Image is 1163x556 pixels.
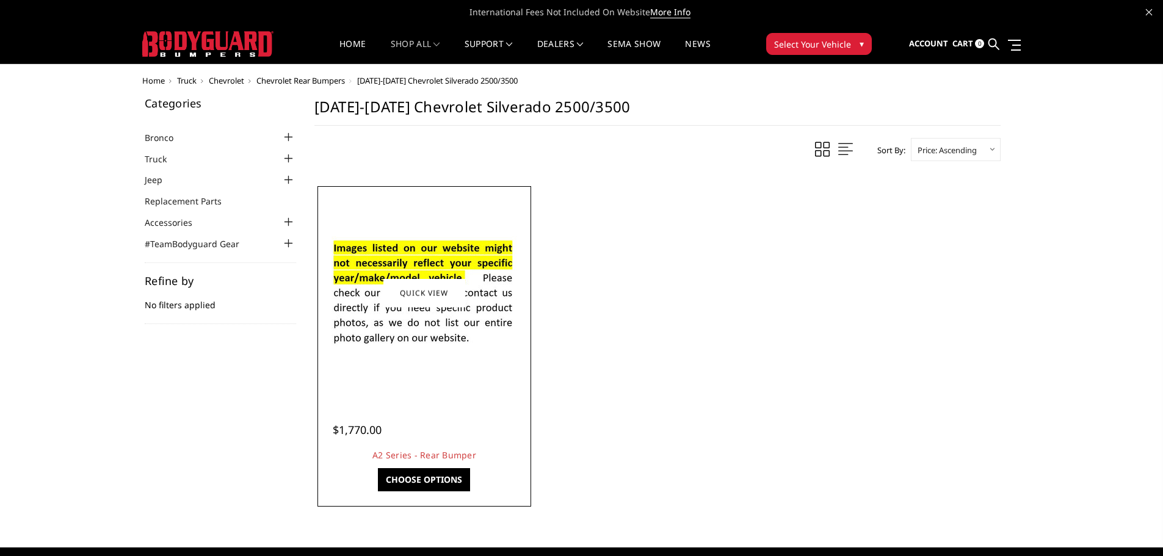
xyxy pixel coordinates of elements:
[314,98,1001,126] h1: [DATE]-[DATE] Chevrolet Silverado 2500/3500
[177,75,197,86] a: Truck
[333,422,382,437] span: $1,770.00
[465,40,513,63] a: Support
[145,131,189,144] a: Bronco
[145,237,255,250] a: #TeamBodyguard Gear
[145,98,296,109] h5: Categories
[391,40,440,63] a: shop all
[145,173,178,186] a: Jeep
[321,189,528,397] a: A2 Series - Rear Bumper A2 Series - Rear Bumper
[871,141,905,159] label: Sort By:
[537,40,584,63] a: Dealers
[909,27,948,60] a: Account
[256,75,345,86] a: Chevrolet Rear Bumpers
[909,38,948,49] span: Account
[860,37,864,50] span: ▾
[145,275,296,324] div: No filters applied
[383,278,465,307] a: Quick view
[145,275,296,286] h5: Refine by
[1102,497,1163,556] iframe: Chat Widget
[952,38,973,49] span: Cart
[607,40,661,63] a: SEMA Show
[145,195,237,208] a: Replacement Parts
[685,40,710,63] a: News
[357,75,518,86] span: [DATE]-[DATE] Chevrolet Silverado 2500/3500
[378,468,470,491] a: Choose Options
[209,75,244,86] a: Chevrolet
[766,33,872,55] button: Select Your Vehicle
[145,216,208,229] a: Accessories
[142,75,165,86] a: Home
[372,449,476,461] a: A2 Series - Rear Bumper
[774,38,851,51] span: Select Your Vehicle
[327,226,522,359] img: A2 Series - Rear Bumper
[650,6,690,18] a: More Info
[339,40,366,63] a: Home
[145,153,182,165] a: Truck
[952,27,984,60] a: Cart 0
[142,31,274,57] img: BODYGUARD BUMPERS
[975,39,984,48] span: 0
